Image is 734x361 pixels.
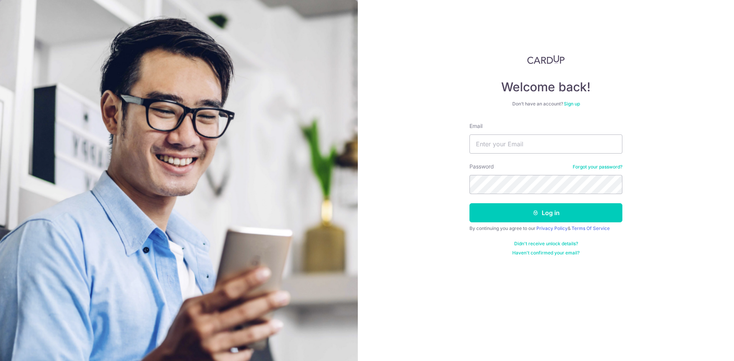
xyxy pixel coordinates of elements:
a: Didn't receive unlock details? [514,241,578,247]
label: Password [469,163,494,170]
label: Email [469,122,482,130]
h4: Welcome back! [469,79,622,95]
img: CardUp Logo [527,55,565,64]
a: Forgot your password? [573,164,622,170]
button: Log in [469,203,622,222]
div: By continuing you agree to our & [469,225,622,231]
div: Don’t have an account? [469,101,622,107]
a: Sign up [564,101,580,107]
a: Privacy Policy [536,225,568,231]
a: Terms Of Service [572,225,610,231]
input: Enter your Email [469,134,622,154]
a: Haven't confirmed your email? [512,250,580,256]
